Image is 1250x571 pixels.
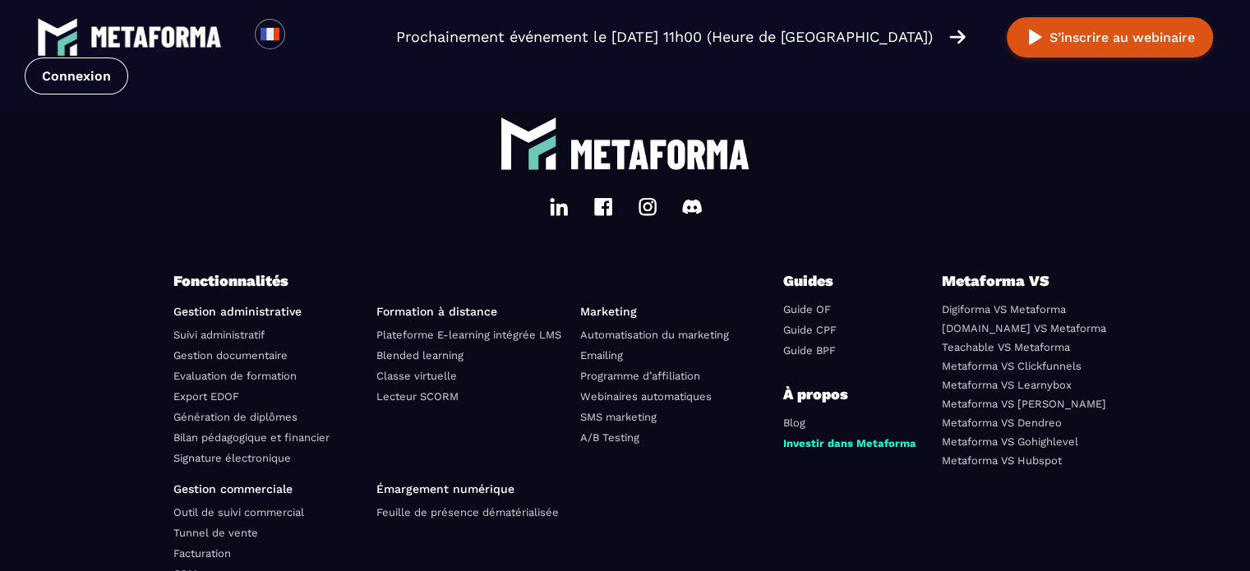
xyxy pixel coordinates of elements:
a: Webinaires automatiques [580,390,712,403]
a: Digiforma VS Metaforma [942,303,1066,315]
p: Metaforma VS [942,269,1077,292]
p: À propos [783,383,929,406]
a: Guide BPF [783,344,836,357]
a: Bilan pédagogique et financier [173,431,330,444]
a: Blended learning [376,349,464,361]
img: logo [37,16,78,58]
img: linkedin [549,197,569,217]
img: logo [90,26,222,48]
a: Investir dans Metaforma [783,437,916,449]
img: logo [570,140,750,169]
a: Teachable VS Metaforma [942,341,1070,353]
a: Tunnel de vente [173,527,258,539]
img: facebook [593,197,613,217]
a: A/B Testing [580,431,639,444]
p: Guides [783,269,882,292]
a: Génération de diplômes [173,411,298,423]
a: Metaforma VS [PERSON_NAME] [942,398,1106,410]
a: [DOMAIN_NAME] VS Metaforma [942,322,1106,334]
a: Export EDOF [173,390,239,403]
p: Émargement numérique [376,482,568,495]
input: Search for option [299,27,311,47]
img: instagram [638,197,657,217]
a: Emailing [580,349,623,361]
a: Evaluation de formation [173,370,297,382]
img: play [1025,27,1045,48]
p: Formation à distance [376,305,568,318]
a: Outil de suivi commercial [173,506,304,518]
p: Gestion commerciale [173,482,365,495]
p: Prochainement événement le [DATE] 11h00 (Heure de [GEOGRAPHIC_DATA]) [396,25,933,48]
a: Lecteur SCORM [376,390,459,403]
a: Metaforma VS Clickfunnels [942,360,1082,372]
img: arrow-right [949,28,966,46]
img: logo [500,115,557,173]
a: Metaforma VS Hubspot [942,454,1062,467]
a: Facturation [173,547,231,559]
p: Gestion administrative [173,305,365,318]
a: Guide OF [783,303,831,315]
a: Programme d’affiliation [580,370,700,382]
a: Suivi administratif [173,329,265,341]
a: Metaforma VS Gohighlevel [942,435,1078,448]
img: fr [260,24,280,44]
a: Automatisation du marketing [580,329,729,341]
a: Classe virtuelle [376,370,457,382]
p: Marketing [580,305,772,318]
a: Feuille de présence dématérialisée [376,506,559,518]
a: Plateforme E-learning intégrée LMS [376,329,561,341]
a: SMS marketing [580,411,657,423]
a: Signature électronique [173,452,291,464]
p: Fonctionnalités [173,269,784,292]
a: Gestion documentaire [173,349,288,361]
a: Metaforma VS Learnybox [942,379,1072,391]
a: Metaforma VS Dendreo [942,417,1062,429]
a: Connexion [25,58,128,94]
button: S’inscrire au webinaire [1007,17,1213,58]
img: discord [682,197,702,217]
a: Blog [783,417,805,429]
div: Search for option [285,19,325,55]
a: Guide CPF [783,324,837,336]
